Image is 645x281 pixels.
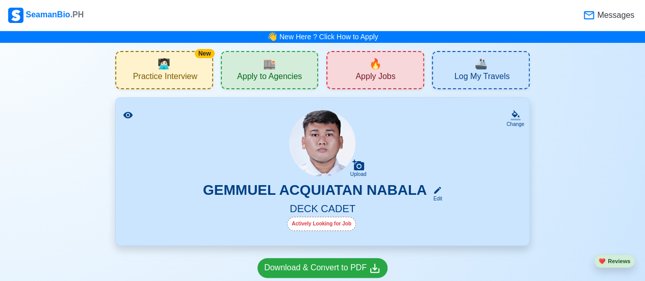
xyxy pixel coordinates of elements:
[369,56,382,71] span: new
[595,9,634,21] span: Messages
[195,49,215,58] div: New
[264,262,381,274] div: Download & Convert to PDF
[279,33,378,41] a: New Here ? Click How to Apply
[203,182,427,202] h3: GEMMUEL ACQUIATAN NABALA
[263,56,276,71] span: agencies
[506,120,524,128] div: Change
[8,8,84,23] div: SeamanBio
[128,202,517,217] h5: DECK CADET
[599,258,606,264] span: heart
[475,56,487,71] span: travel
[257,258,388,278] a: Download & Convert to PDF
[8,8,23,23] img: Logo
[594,254,635,268] button: heartReviews
[70,10,84,19] span: .PH
[355,71,395,84] span: Apply Jobs
[454,71,509,84] span: Log My Travels
[287,217,356,231] div: Actively Looking for Job
[429,195,442,202] div: Edit
[350,171,367,177] div: Upload
[133,71,197,84] span: Practice Interview
[237,71,302,84] span: Apply to Agencies
[158,56,170,71] span: interview
[267,31,277,43] span: bell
